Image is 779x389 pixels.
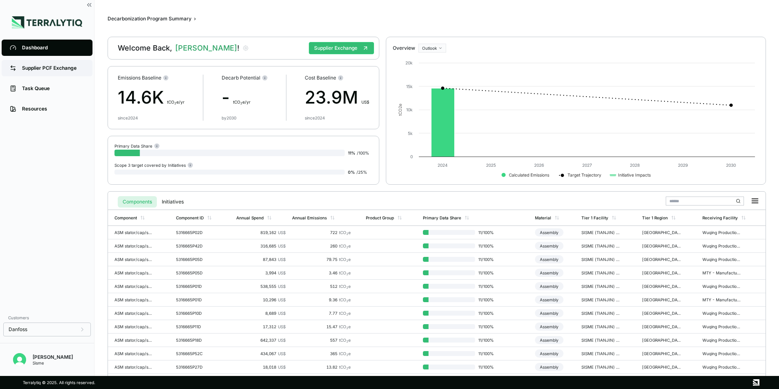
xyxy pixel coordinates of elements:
[175,43,239,53] span: [PERSON_NAME]
[642,297,681,302] div: [GEOGRAPHIC_DATA]
[278,297,286,302] span: US$
[702,365,742,369] div: Wuqing Production CNCO F
[236,215,264,220] div: Annual Spend
[292,324,351,329] div: 15.47
[702,215,738,220] div: Receiving Facility
[346,313,348,316] sub: 2
[339,257,351,262] span: tCO e
[278,338,286,343] span: US$
[278,284,286,289] span: US$
[348,150,355,155] span: 11 %
[423,215,461,220] div: Primary Data Share
[535,242,563,250] div: Assembly
[176,365,215,369] div: 5316665P27D
[618,172,651,178] text: Initiative Impacts
[278,270,286,275] span: US$
[236,257,285,262] div: 87,843
[535,296,563,304] div: Assembly
[176,284,215,289] div: 5316665P01D
[398,104,403,116] text: tCO e
[581,215,608,220] div: Tier 1 Facility
[118,115,138,120] div: since 2024
[339,284,351,289] span: tCO e
[222,115,236,120] div: by 2030
[475,324,501,329] span: 11 / 100 %
[568,172,601,178] text: Target Trajectory
[339,365,351,369] span: tCO e
[581,284,621,289] div: SISME (TIANJIN) ELECTRIC MOTOR CO., - [GEOGRAPHIC_DATA]
[535,349,563,358] div: Assembly
[642,257,681,262] div: [GEOGRAPHIC_DATA]
[642,230,681,235] div: [GEOGRAPHIC_DATA]
[33,354,73,360] div: [PERSON_NAME]
[406,84,413,89] text: 15k
[357,150,369,155] span: / 100 %
[176,230,215,235] div: 5316665P02D
[582,163,592,168] text: 2027
[405,60,413,65] text: 20k
[292,338,351,343] div: 557
[642,243,681,248] div: [GEOGRAPHIC_DATA]
[292,351,351,356] div: 365
[12,16,82,29] img: Logo
[475,297,501,302] span: 11 / 100 %
[702,284,742,289] div: Wuqing Production CNCO F
[236,324,285,329] div: 17,312
[236,311,285,316] div: 8,689
[114,338,154,343] div: ASM stator/cap/spacer SH105-4 SISME
[118,196,157,208] button: Components
[292,230,351,235] div: 722
[581,257,621,262] div: SISME (TIANJIN) ELECTRIC MOTOR CO., - [GEOGRAPHIC_DATA]
[366,215,394,220] div: Product Group
[236,365,285,369] div: 18,018
[236,284,285,289] div: 538,555
[475,270,501,275] span: 11 / 100 %
[339,351,351,356] span: tCO e
[176,215,204,220] div: Component ID
[702,324,742,329] div: Wuqing Production CNCO F
[3,313,91,323] div: Customers
[361,99,369,104] span: US$
[118,43,239,53] div: Welcome Back,
[702,243,742,248] div: Wuqing Production CNCO F
[410,154,413,159] text: 0
[702,297,742,302] div: MTY - Manufacturing Plant
[114,284,154,289] div: ASM stator/cap/spacer SH090-4 SISME
[535,215,551,220] div: Material
[535,255,563,263] div: Assembly
[581,243,621,248] div: SISME (TIANJIN) ELECTRIC MOTOR CO., - [GEOGRAPHIC_DATA]
[292,270,351,275] div: 3.46
[114,230,154,235] div: ASM stator/cap/space SH120-4 SISME
[176,270,215,275] div: 5316665P05D
[22,106,84,112] div: Resources
[292,243,351,248] div: 260
[278,243,286,248] span: US$
[176,324,215,329] div: 5316665P11D
[236,338,285,343] div: 642,337
[222,84,268,111] div: -
[292,257,351,262] div: 79.75
[475,351,501,356] span: 11 / 100 %
[339,324,351,329] span: tCO e
[114,257,154,262] div: ASM stator/cap/spacer SH090-3 SISME
[642,338,681,343] div: [GEOGRAPHIC_DATA]
[114,143,160,149] div: Primary Data Share
[475,230,501,235] span: 11 / 100 %
[292,311,351,316] div: 7.77
[581,270,621,275] div: SISME (TIANJIN) ELECTRIC MOTOR CO., - [GEOGRAPHIC_DATA]
[33,360,73,365] div: Sisme
[278,365,286,369] span: US$
[475,284,501,289] span: 11 / 100 %
[346,232,348,236] sub: 2
[356,170,367,175] span: / 25 %
[642,215,668,220] div: Tier 1 Region
[726,163,736,168] text: 2030
[422,46,437,51] span: Outlook
[581,230,621,235] div: SISME (TIANJIN) ELECTRIC MOTOR CO., - [GEOGRAPHIC_DATA]
[535,323,563,331] div: Assembly
[346,326,348,330] sub: 2
[236,243,285,248] div: 316,685
[236,297,285,302] div: 10,296
[292,297,351,302] div: 9.36
[581,365,621,369] div: SISME (TIANJIN) ELECTRIC MOTOR CO., - [GEOGRAPHIC_DATA]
